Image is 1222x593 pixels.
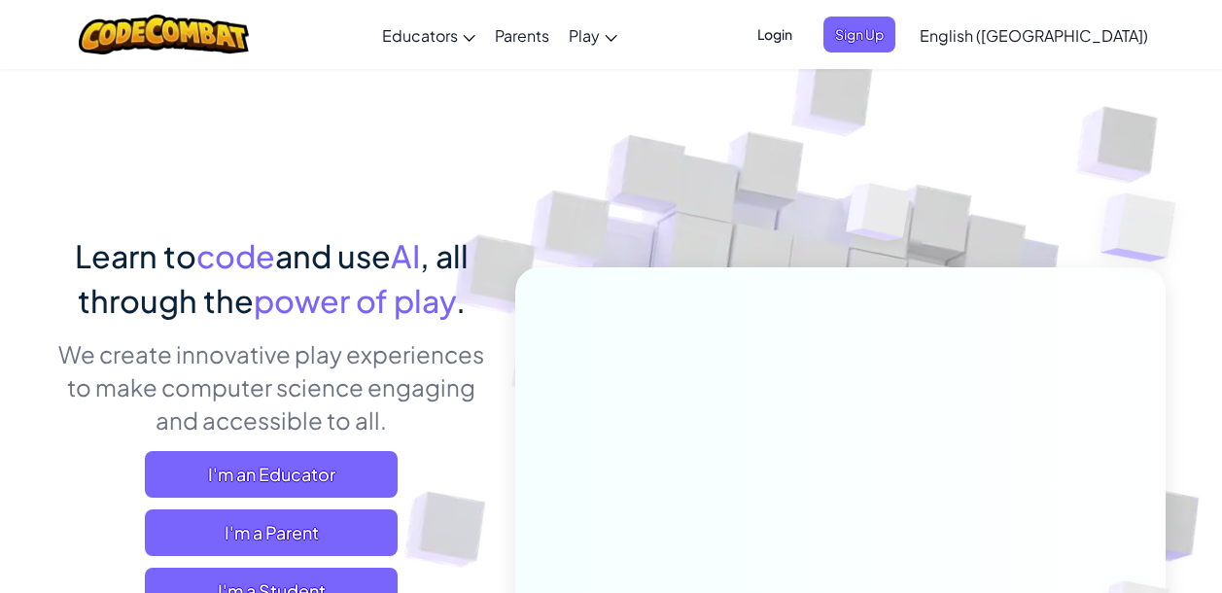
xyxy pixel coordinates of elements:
[79,15,249,54] img: CodeCombat logo
[382,25,458,46] span: Educators
[485,9,559,61] a: Parents
[57,337,486,436] p: We create innovative play experiences to make computer science engaging and accessible to all.
[391,236,420,275] span: AI
[569,25,600,46] span: Play
[809,145,949,290] img: Overlap cubes
[559,9,627,61] a: Play
[910,9,1158,61] a: English ([GEOGRAPHIC_DATA])
[920,25,1148,46] span: English ([GEOGRAPHIC_DATA])
[254,281,456,320] span: power of play
[145,451,398,498] a: I'm an Educator
[196,236,275,275] span: code
[456,281,466,320] span: .
[823,17,895,52] button: Sign Up
[372,9,485,61] a: Educators
[145,509,398,556] a: I'm a Parent
[275,236,391,275] span: and use
[75,236,196,275] span: Learn to
[746,17,804,52] button: Login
